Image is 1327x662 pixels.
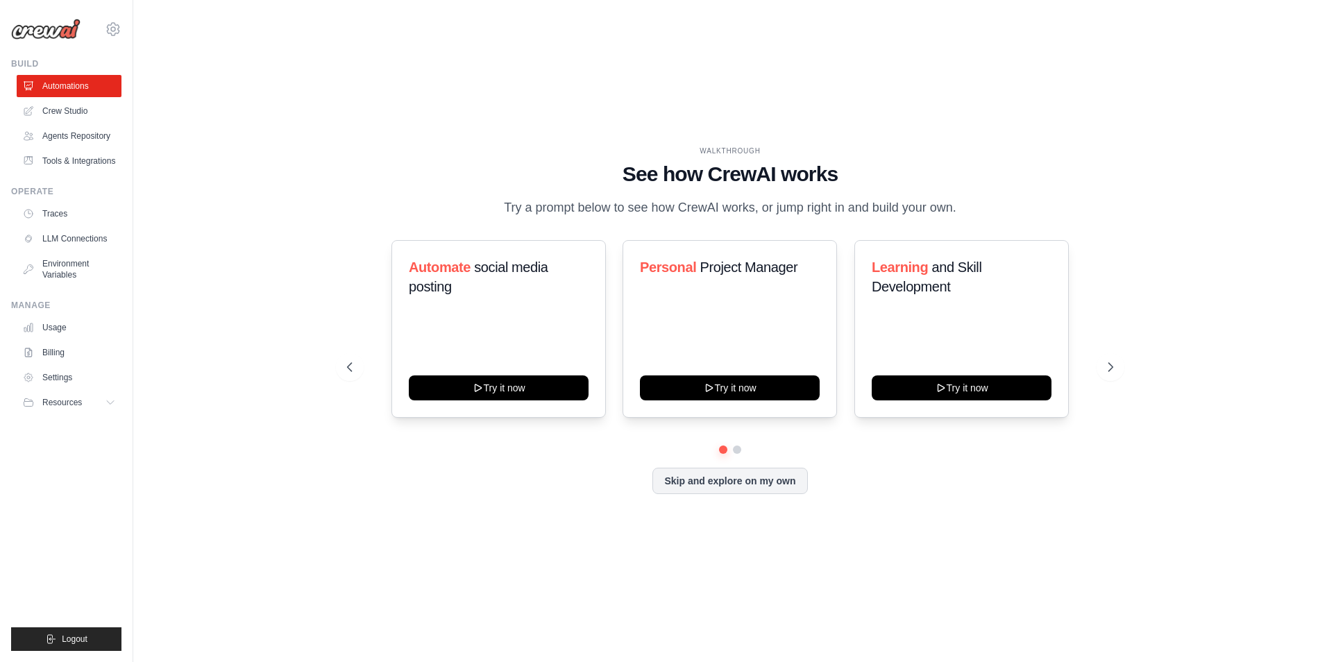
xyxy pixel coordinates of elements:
span: Learning [872,260,928,275]
span: and Skill Development [872,260,981,294]
a: Settings [17,366,121,389]
a: Usage [17,316,121,339]
h1: See how CrewAI works [347,162,1113,187]
div: Operate [11,186,121,197]
span: Personal [640,260,696,275]
div: WALKTHROUGH [347,146,1113,156]
button: Try it now [640,375,820,400]
span: Logout [62,634,87,645]
button: Try it now [409,375,589,400]
a: Billing [17,341,121,364]
a: Environment Variables [17,253,121,286]
a: Crew Studio [17,100,121,122]
p: Try a prompt below to see how CrewAI works, or jump right in and build your own. [497,198,963,218]
span: Automate [409,260,471,275]
a: Automations [17,75,121,97]
button: Logout [11,627,121,651]
button: Resources [17,391,121,414]
a: Agents Repository [17,125,121,147]
span: Resources [42,397,82,408]
span: social media posting [409,260,548,294]
img: Logo [11,19,81,40]
a: Tools & Integrations [17,150,121,172]
a: LLM Connections [17,228,121,250]
button: Skip and explore on my own [652,468,807,494]
div: Manage [11,300,121,311]
button: Try it now [872,375,1051,400]
div: Build [11,58,121,69]
span: Project Manager [700,260,798,275]
a: Traces [17,203,121,225]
